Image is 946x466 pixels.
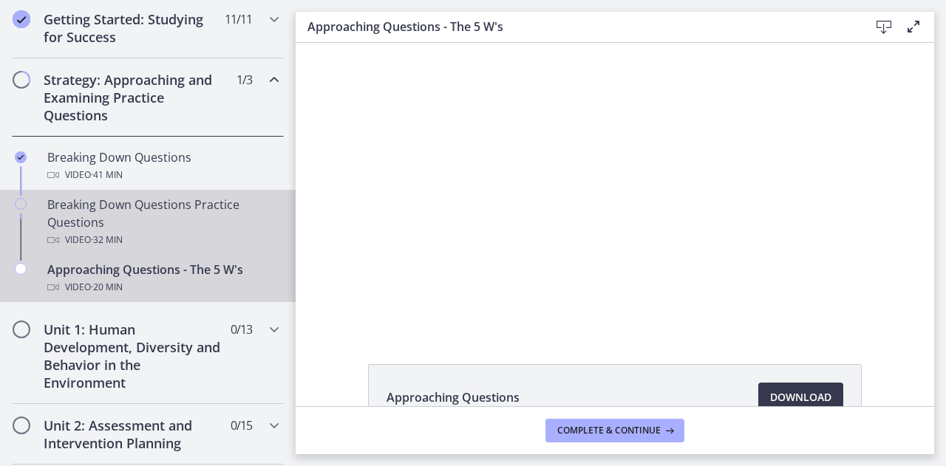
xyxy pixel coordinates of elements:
[47,278,278,296] div: Video
[236,71,252,89] span: 1 / 3
[47,148,278,184] div: Breaking Down Questions
[296,43,934,330] iframe: Video Lesson
[47,231,278,249] div: Video
[387,388,520,406] span: Approaching Questions
[91,278,123,296] span: · 20 min
[47,261,278,296] div: Approaching Questions - The 5 W's
[307,18,845,35] h3: Approaching Questions - The 5 W's
[44,71,224,124] h2: Strategy: Approaching and Examining Practice Questions
[545,419,684,442] button: Complete & continue
[44,321,224,391] h2: Unit 1: Human Development, Diversity and Behavior in the Environment
[557,425,661,436] span: Complete & continue
[225,10,252,28] span: 11 / 11
[231,321,252,338] span: 0 / 13
[91,166,123,184] span: · 41 min
[47,166,278,184] div: Video
[47,196,278,249] div: Breaking Down Questions Practice Questions
[44,417,224,452] h2: Unit 2: Assessment and Intervention Planning
[91,231,123,249] span: · 32 min
[231,417,252,434] span: 0 / 15
[770,388,831,406] span: Download
[13,10,30,28] i: Completed
[758,383,843,412] a: Download
[15,151,27,163] i: Completed
[44,10,224,46] h2: Getting Started: Studying for Success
